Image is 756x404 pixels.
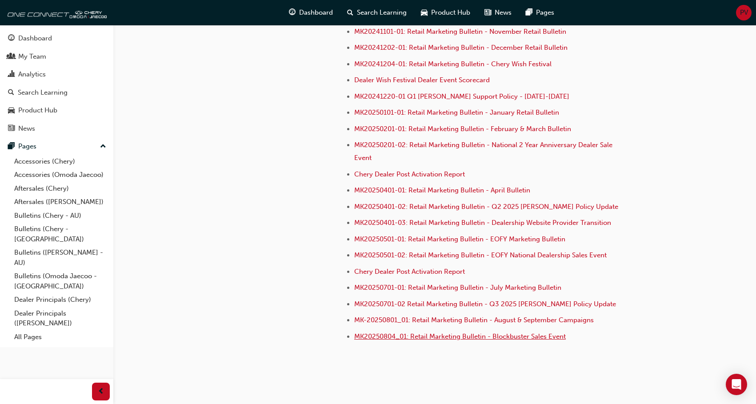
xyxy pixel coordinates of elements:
[4,102,110,119] a: Product Hub
[340,4,414,22] a: search-iconSearch Learning
[357,8,407,18] span: Search Learning
[354,92,569,100] a: MK20241220-01 Q1 [PERSON_NAME] Support Policy - [DATE]-[DATE]
[8,53,15,61] span: people-icon
[354,332,566,340] a: MK20250804_01: Retail Marketing Bulletin - Blockbuster Sales Event
[18,105,57,116] div: Product Hub
[4,84,110,101] a: Search Learning
[347,7,353,18] span: search-icon
[4,4,107,21] img: oneconnect
[4,66,110,83] a: Analytics
[4,120,110,137] a: News
[354,316,594,324] a: MK-20250801_01: Retail Marketing Bulletin - August & September Campaigns
[414,4,477,22] a: car-iconProduct Hub
[354,300,616,308] a: MK20250701-02 Retail Marketing Bulletin - Q3 2025 [PERSON_NAME] Policy Update
[4,30,110,47] a: Dashboard
[354,44,568,52] a: MK20241202-01: Retail Marketing Bulletin - December Retail Bulletin
[100,141,106,152] span: up-icon
[18,124,35,134] div: News
[354,186,530,194] a: MK20250401-01: Retail Marketing Bulletin - April Bulletin
[431,8,470,18] span: Product Hub
[4,28,110,138] button: DashboardMy TeamAnalyticsSearch LearningProduct HubNews
[354,60,552,68] a: MK20241204-01: Retail Marketing Bulletin - Chery Wish Festival
[354,76,490,84] a: Dealer Wish Festival Dealer Event Scorecard
[8,89,14,97] span: search-icon
[11,168,110,182] a: Accessories (Omoda Jaecoo)
[4,48,110,65] a: My Team
[18,33,52,44] div: Dashboard
[354,219,611,227] a: MK20250401-03: Retail Marketing Bulletin - Dealership Website Provider Transition
[18,88,68,98] div: Search Learning
[740,8,748,18] span: PV
[477,4,519,22] a: news-iconNews
[11,195,110,209] a: Aftersales ([PERSON_NAME])
[11,182,110,196] a: Aftersales (Chery)
[354,108,559,116] a: MK20250101-01: Retail Marketing Bulletin - January Retail Bulletin
[11,246,110,269] a: Bulletins ([PERSON_NAME] - AU)
[726,374,747,395] div: Open Intercom Messenger
[4,138,110,155] button: Pages
[11,307,110,330] a: Dealer Principals ([PERSON_NAME])
[11,155,110,168] a: Accessories (Chery)
[8,71,15,79] span: chart-icon
[282,4,340,22] a: guage-iconDashboard
[495,8,512,18] span: News
[11,293,110,307] a: Dealer Principals (Chery)
[11,269,110,293] a: Bulletins (Omoda Jaecoo - [GEOGRAPHIC_DATA])
[354,125,571,133] a: MK20250201-01: Retail Marketing Bulletin - February & March Bulletin
[526,7,532,18] span: pages-icon
[18,69,46,80] div: Analytics
[98,386,104,397] span: prev-icon
[8,35,15,43] span: guage-icon
[354,251,607,259] a: MK20250501-02: Retail Marketing Bulletin - EOFY National Dealership Sales Event
[736,5,752,20] button: PV
[354,28,566,36] a: MK20241101-01: Retail Marketing Bulletin - November Retail Bulletin
[354,170,465,178] a: Chery Dealer Post Activation Report
[519,4,561,22] a: pages-iconPages
[536,8,554,18] span: Pages
[18,52,46,62] div: My Team
[8,143,15,151] span: pages-icon
[289,7,296,18] span: guage-icon
[484,7,491,18] span: news-icon
[8,125,15,133] span: news-icon
[354,203,618,211] a: MK20250401-02: Retail Marketing Bulletin - Q2 2025 [PERSON_NAME] Policy Update
[354,235,565,243] a: MK20250501-01: Retail Marketing Bulletin - EOFY Marketing Bulletin
[354,268,465,276] a: Chery Dealer Post Activation Report
[11,222,110,246] a: Bulletins (Chery - [GEOGRAPHIC_DATA])
[299,8,333,18] span: Dashboard
[354,141,614,162] a: MK20250201-02: Retail Marketing Bulletin - National 2 Year Anniversary Dealer Sale Event
[18,141,36,152] div: Pages
[8,107,15,115] span: car-icon
[11,330,110,344] a: All Pages
[421,7,428,18] span: car-icon
[354,284,561,292] a: MK20250701-01: Retail Marketing Bulletin - July Marketing Bulletin
[11,209,110,223] a: Bulletins (Chery - AU)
